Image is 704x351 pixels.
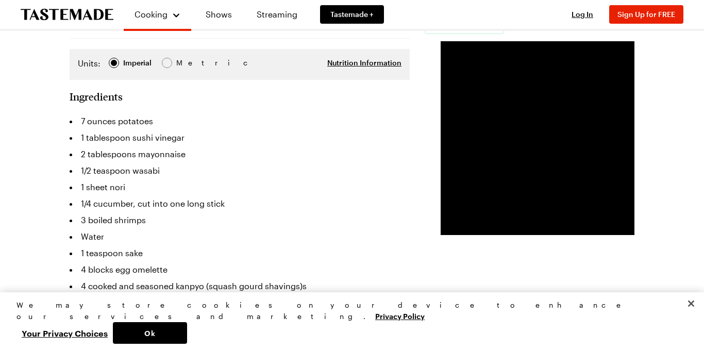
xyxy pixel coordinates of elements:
[134,4,181,25] button: Cooking
[375,311,425,321] a: More information about your privacy, opens in a new tab
[70,228,410,245] li: Water
[16,299,679,344] div: Privacy
[123,57,152,69] div: Imperial
[327,58,401,68] button: Nutrition Information
[176,57,199,69] span: Metric
[113,322,187,344] button: Ok
[70,113,410,129] li: 7 ounces potatoes
[562,9,603,20] button: Log In
[70,261,410,278] li: 4 blocks egg omelette
[441,41,634,235] video-js: Video Player
[70,146,410,162] li: 2 tablespoons mayonnaise
[572,10,593,19] span: Log In
[16,322,113,344] button: Your Privacy Choices
[21,9,113,21] a: To Tastemade Home Page
[135,9,167,19] span: Cooking
[70,212,410,228] li: 3 boiled shrimps
[78,57,198,72] div: Imperial Metric
[617,10,675,19] span: Sign Up for FREE
[330,9,374,20] span: Tastemade +
[70,179,410,195] li: 1 sheet nori
[70,162,410,179] li: 1/2 teaspoon wasabi
[70,90,123,103] h2: Ingredients
[680,292,702,315] button: Close
[78,57,100,70] label: Units:
[16,299,679,322] div: We may store cookies on your device to enhance our services and marketing.
[70,129,410,146] li: 1 tablespoon sushi vinegar
[320,5,384,24] a: Tastemade +
[176,57,198,69] div: Metric
[70,195,410,212] li: 1/4 cucumber, cut into one long stick
[70,245,410,261] li: 1 teaspoon sake
[609,5,683,24] button: Sign Up for FREE
[70,278,410,294] li: 4 cooked and seasoned kanpyo (squash gourd shavings)s
[123,57,153,69] span: Imperial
